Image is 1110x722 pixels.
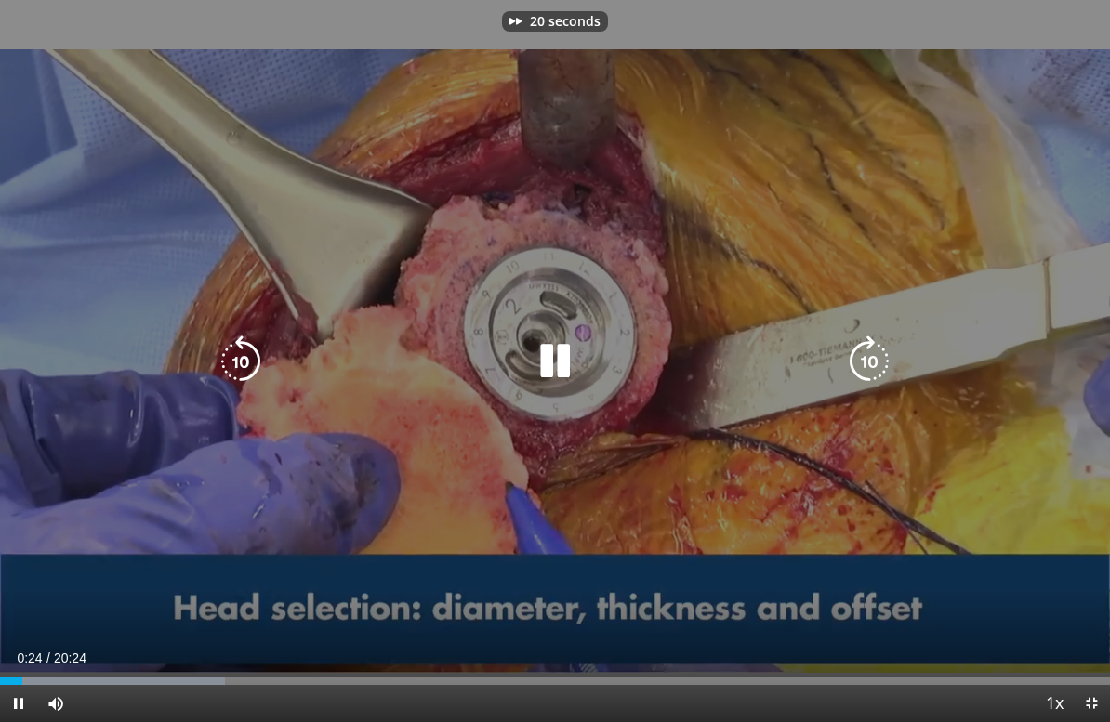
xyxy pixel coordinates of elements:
[530,15,601,28] p: 20 seconds
[1036,685,1073,722] button: Playback Rate
[46,650,50,665] span: /
[17,650,42,665] span: 0:24
[1073,685,1110,722] button: Exit Fullscreen
[37,685,74,722] button: Mute
[54,650,86,665] span: 20:24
